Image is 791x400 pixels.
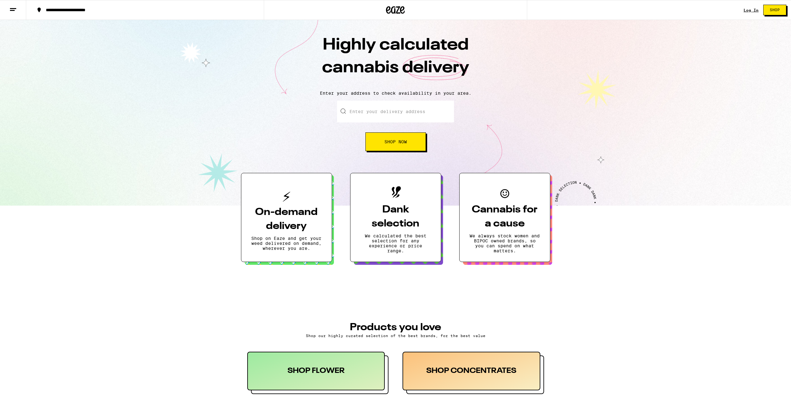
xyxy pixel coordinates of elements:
div: SHOP CONCENTRATES [403,352,540,390]
p: Shop on Eaze and get your weed delivered on demand, wherever you are. [251,236,322,251]
h3: Cannabis for a cause [470,203,540,231]
span: Shop [770,8,780,12]
h3: Dank selection [360,203,431,231]
button: SHOP FLOWER [247,352,389,394]
button: Cannabis for a causeWe always stock women and BIPOC owned brands, so you can spend on what matters. [459,173,550,262]
h3: On-demand delivery [251,205,322,233]
button: SHOP CONCENTRATES [403,352,544,394]
div: SHOP FLOWER [247,352,385,390]
a: Log In [744,8,759,12]
p: We always stock women and BIPOC owned brands, so you can spend on what matters. [470,233,540,253]
button: Dank selectionWe calculated the best selection for any experience or price range. [350,173,441,262]
p: We calculated the best selection for any experience or price range. [360,233,431,253]
button: Shop Now [365,132,426,151]
h3: PRODUCTS YOU LOVE [247,322,544,332]
button: On-demand deliveryShop on Eaze and get your weed delivered on demand, wherever you are. [241,173,332,262]
span: Shop Now [384,140,407,144]
button: Shop [763,5,786,15]
input: Enter your delivery address [337,101,454,122]
p: Enter your address to check availability in your area. [6,91,785,96]
a: Shop [759,5,791,15]
p: Shop our highly curated selection of the best brands, for the best value [247,334,544,338]
h1: Highly calculated cannabis delivery [287,34,505,86]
